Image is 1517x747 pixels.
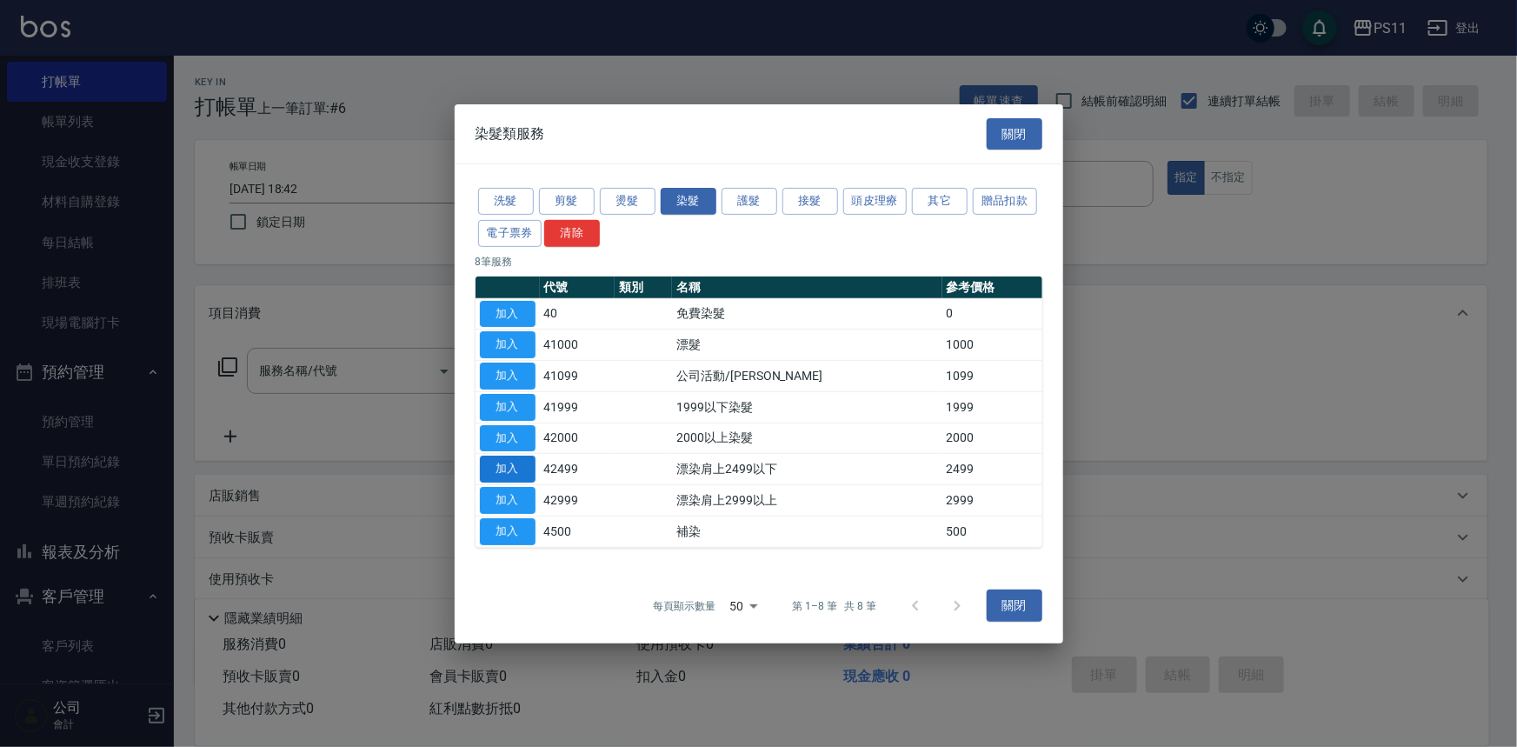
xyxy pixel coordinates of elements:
[672,454,941,485] td: 漂染肩上2499以下
[540,298,615,330] td: 40
[672,276,941,298] th: 名稱
[942,360,1042,391] td: 1099
[942,516,1042,547] td: 500
[973,188,1037,215] button: 贈品扣款
[672,516,941,547] td: 補染
[653,598,715,614] p: 每頁顯示數量
[480,456,536,483] button: 加入
[843,188,908,215] button: 頭皮理療
[672,330,941,361] td: 漂髮
[540,276,615,298] th: 代號
[792,598,876,614] p: 第 1–8 筆 共 8 筆
[480,487,536,514] button: 加入
[661,188,716,215] button: 染髮
[672,484,941,516] td: 漂染肩上2999以上
[540,484,615,516] td: 42999
[600,188,655,215] button: 燙髮
[615,276,672,298] th: 類別
[987,117,1042,150] button: 關閉
[672,298,941,330] td: 免費染髮
[672,423,941,454] td: 2000以上染髮
[476,125,545,143] span: 染髮類服務
[480,394,536,421] button: 加入
[540,360,615,391] td: 41099
[942,391,1042,423] td: 1999
[672,391,941,423] td: 1999以下染髮
[942,298,1042,330] td: 0
[544,220,600,247] button: 清除
[942,484,1042,516] td: 2999
[540,516,615,547] td: 4500
[478,188,534,215] button: 洗髮
[540,391,615,423] td: 41999
[782,188,838,215] button: 接髮
[540,454,615,485] td: 42499
[722,582,764,629] div: 50
[476,253,1042,269] p: 8 筆服務
[480,363,536,390] button: 加入
[480,518,536,545] button: 加入
[987,590,1042,622] button: 關閉
[942,330,1042,361] td: 1000
[480,331,536,358] button: 加入
[942,423,1042,454] td: 2000
[942,276,1042,298] th: 參考價格
[540,423,615,454] td: 42000
[480,300,536,327] button: 加入
[480,424,536,451] button: 加入
[912,188,968,215] button: 其它
[478,220,542,247] button: 電子票券
[942,454,1042,485] td: 2499
[540,330,615,361] td: 41000
[722,188,777,215] button: 護髮
[539,188,595,215] button: 剪髮
[672,360,941,391] td: 公司活動/[PERSON_NAME]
